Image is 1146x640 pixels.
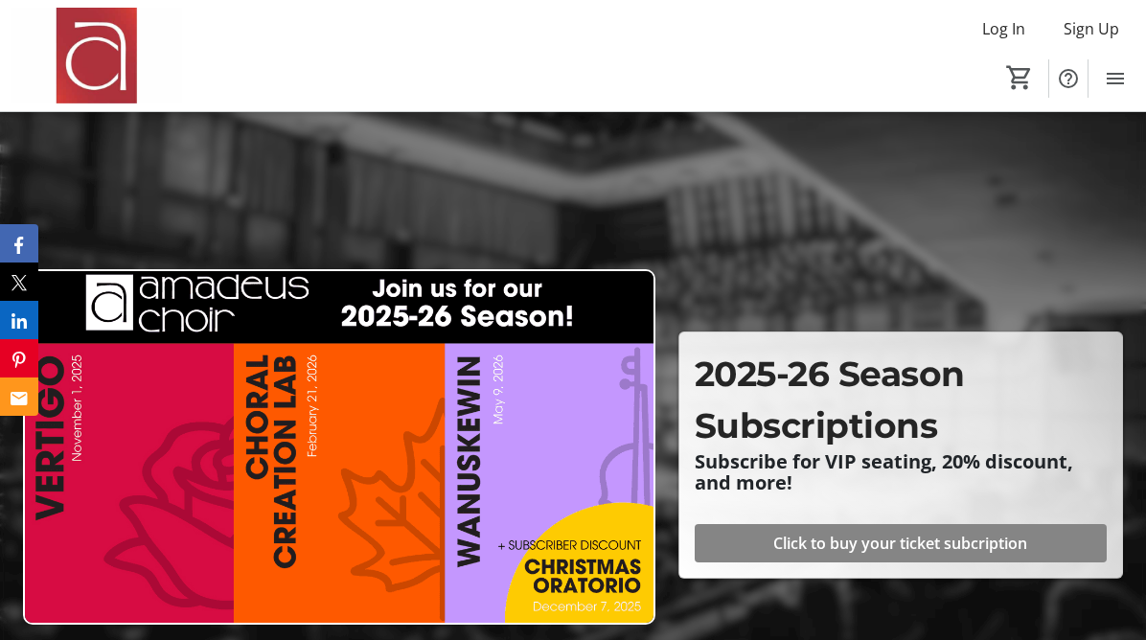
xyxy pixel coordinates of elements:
span: Click to buy your ticket subcription [773,532,1027,555]
span: 2025-26 Season [695,353,965,395]
button: Menu [1096,59,1135,98]
span: Log In [982,17,1025,40]
p: Subscribe for VIP seating, 20% discount, and more! [695,451,1107,493]
button: Cart [1002,60,1037,95]
span: Subscriptions [695,404,938,446]
img: Amadeus Choir of Greater Toronto 's Logo [11,8,182,103]
span: Sign Up [1064,17,1119,40]
img: Campaign CTA Media Photo [23,269,655,625]
button: Help [1049,59,1088,98]
button: Click to buy your ticket subcription [695,524,1107,562]
button: Log In [967,13,1041,44]
button: Sign Up [1048,13,1135,44]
